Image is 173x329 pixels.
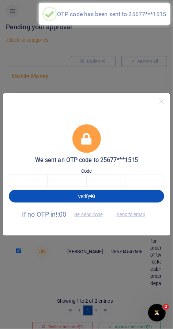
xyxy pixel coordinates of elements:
span: If no OTP in [22,210,109,218]
span: !:00 [56,210,66,218]
button: Verify [9,190,164,202]
div: OTP code has been sent to 25677***1515 [57,11,166,18]
label: Code [81,168,92,175]
span: 2 [163,304,169,310]
button: Close [157,96,167,107]
iframe: Intercom live chat [148,304,166,322]
h5: We sent an OTP code to 25677***1515 [9,157,164,164]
